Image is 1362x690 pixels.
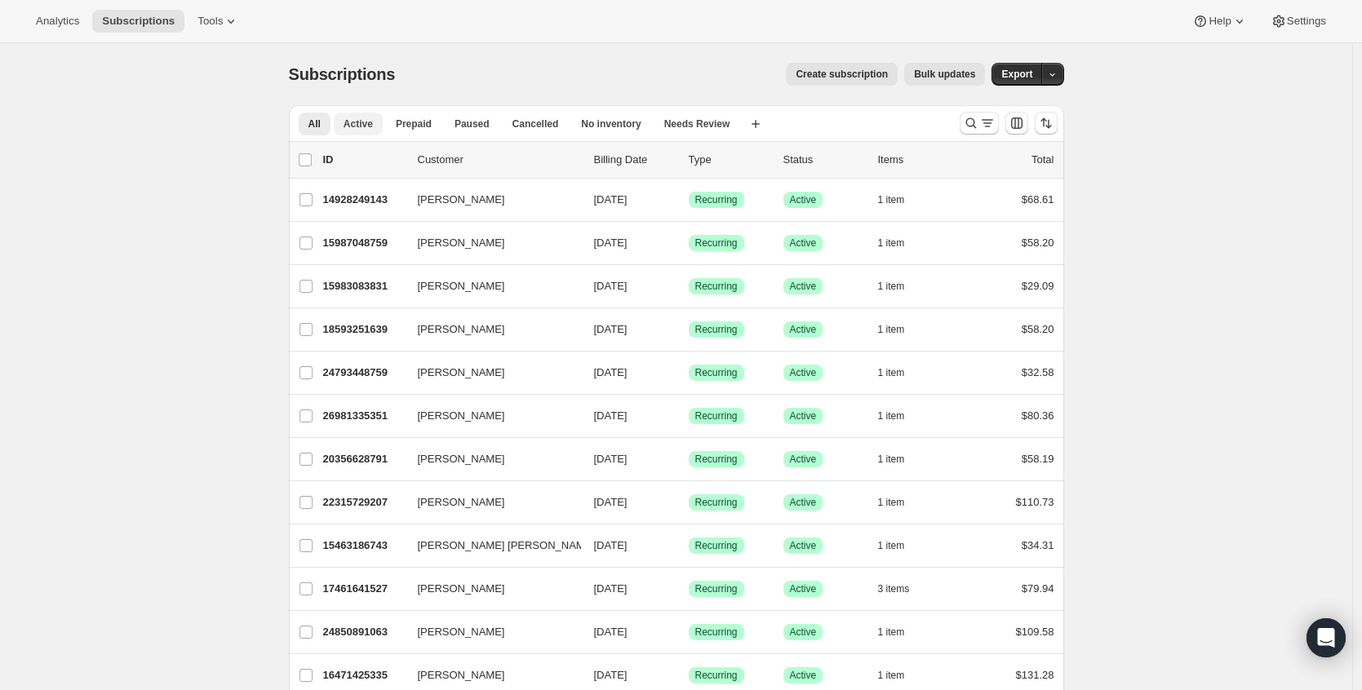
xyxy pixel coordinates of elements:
[904,63,985,86] button: Bulk updates
[878,582,910,595] span: 3 items
[695,669,738,682] span: Recurring
[790,193,817,206] span: Active
[323,451,405,467] p: 20356628791
[1307,618,1346,657] div: Open Intercom Messenger
[36,15,79,28] span: Analytics
[1005,112,1028,135] button: Customize table column order and visibility
[323,232,1054,254] div: 15987048759[PERSON_NAME][DATE]SuccessRecurringSuccessActive1 item$58.20
[323,275,1054,298] div: 15983083831[PERSON_NAME][DATE]SuccessRecurringSuccessActive1 item$29.09
[344,117,373,130] span: Active
[408,576,571,602] button: [PERSON_NAME]
[594,323,628,335] span: [DATE]
[790,409,817,422] span: Active
[418,235,505,251] span: [PERSON_NAME]
[594,152,676,168] p: Billing Date
[790,626,817,639] span: Active
[878,237,905,250] span: 1 item
[1022,193,1054,206] span: $68.61
[418,451,505,467] span: [PERSON_NAME]
[418,408,505,424] span: [PERSON_NAME]
[790,539,817,552] span: Active
[581,117,641,130] span: No inventory
[594,669,628,681] span: [DATE]
[878,409,905,422] span: 1 item
[790,453,817,466] span: Active
[878,664,923,687] button: 1 item
[418,581,505,597] span: [PERSON_NAME]
[323,152,1054,168] div: IDCustomerBilling DateTypeStatusItemsTotal
[878,539,905,552] span: 1 item
[695,626,738,639] span: Recurring
[289,65,396,83] span: Subscriptions
[878,280,905,293] span: 1 item
[323,235,405,251] p: 15987048759
[1022,280,1054,292] span: $29.09
[418,278,505,294] span: [PERSON_NAME]
[878,405,923,427] button: 1 item
[323,534,1054,557] div: 15463186743[PERSON_NAME] [PERSON_NAME][DATE]SuccessRecurringSuccessActive1 item$34.31
[878,534,923,557] button: 1 item
[878,318,923,341] button: 1 item
[790,496,817,509] span: Active
[418,537,595,554] span: [PERSON_NAME] [PERSON_NAME]
[323,577,1054,600] div: 17461641527[PERSON_NAME][DATE]SuccessRecurringSuccessActive3 items$79.94
[418,321,505,338] span: [PERSON_NAME]
[594,193,628,206] span: [DATE]
[418,192,505,208] span: [PERSON_NAME]
[878,491,923,514] button: 1 item
[878,577,928,600] button: 3 items
[594,582,628,595] span: [DATE]
[323,624,405,640] p: 24850891063
[594,280,628,292] span: [DATE]
[878,626,905,639] span: 1 item
[323,318,1054,341] div: 18593251639[PERSON_NAME][DATE]SuccessRecurringSuccessActive1 item$58.20
[695,193,738,206] span: Recurring
[1209,15,1231,28] span: Help
[26,10,89,33] button: Analytics
[308,117,321,130] span: All
[408,662,571,688] button: [PERSON_NAME]
[323,361,1054,384] div: 24793448759[PERSON_NAME][DATE]SuccessRecurringSuccessActive1 item$32.58
[323,491,1054,514] div: 22315729207[PERSON_NAME][DATE]SuccessRecurringSuccessActive1 item$110.73
[594,539,628,551] span: [DATE]
[408,360,571,386] button: [PERSON_NAME]
[396,117,432,130] span: Prepaid
[695,539,738,552] span: Recurring
[323,321,405,338] p: 18593251639
[92,10,184,33] button: Subscriptions
[1022,323,1054,335] span: $58.20
[408,187,571,213] button: [PERSON_NAME]
[790,669,817,682] span: Active
[689,152,770,168] div: Type
[323,448,1054,471] div: 20356628791[PERSON_NAME][DATE]SuccessRecurringSuccessActive1 item$58.19
[1287,15,1326,28] span: Settings
[418,667,505,683] span: [PERSON_NAME]
[418,365,505,381] span: [PERSON_NAME]
[323,405,1054,427] div: 26981335351[PERSON_NAME][DATE]SuccessRecurringSuccessActive1 item$80.36
[594,453,628,465] span: [DATE]
[323,667,405,683] p: 16471425335
[408,273,571,299] button: [PERSON_NAME]
[323,494,405,511] p: 22315729207
[1016,669,1054,681] span: $131.28
[790,237,817,250] span: Active
[695,366,738,379] span: Recurring
[790,280,817,293] span: Active
[878,621,923,644] button: 1 item
[878,669,905,682] span: 1 item
[1022,453,1054,465] span: $58.19
[418,152,581,168] p: Customer
[878,152,960,168] div: Items
[1182,10,1257,33] button: Help
[790,582,817,595] span: Active
[695,409,738,422] span: Recurring
[408,316,571,343] button: [PERSON_NAME]
[878,188,923,211] button: 1 item
[594,496,628,508] span: [DATE]
[408,230,571,256] button: [PERSON_NAME]
[783,152,865,168] p: Status
[796,68,888,81] span: Create subscription
[1022,409,1054,422] span: $80.36
[323,581,405,597] p: 17461641527
[408,403,571,429] button: [PERSON_NAME]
